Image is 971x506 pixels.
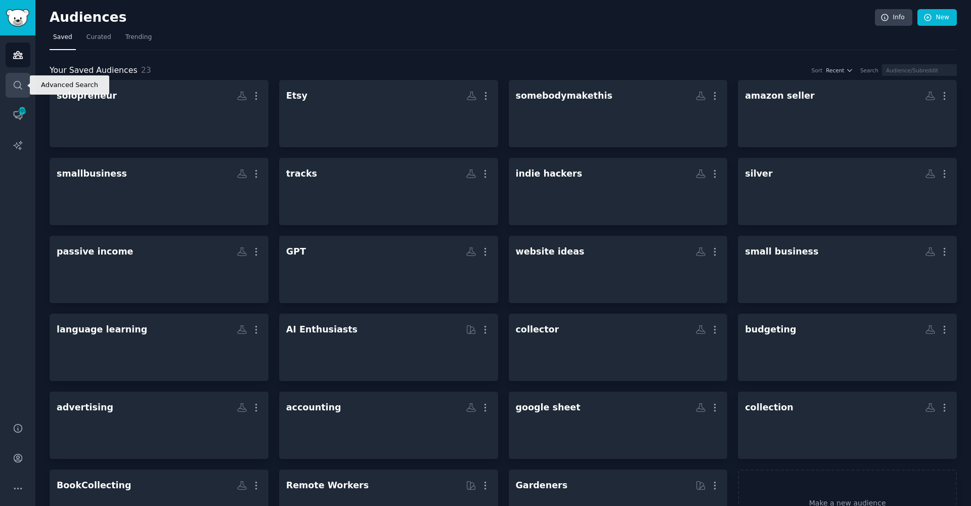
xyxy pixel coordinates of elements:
span: 207 [18,107,27,114]
button: Recent [826,67,853,74]
a: indie hackers [509,158,728,225]
div: somebodymakethis [516,90,612,102]
span: Recent [826,67,844,74]
div: budgeting [745,323,796,336]
a: language learning [50,314,269,381]
div: collection [745,401,793,414]
div: indie hackers [516,167,583,180]
div: Search [860,67,878,74]
a: collection [738,392,957,459]
div: collector [516,323,559,336]
div: Sort [812,67,823,74]
a: small business [738,236,957,303]
div: BookCollecting [57,479,131,492]
a: solopreneur [50,80,269,147]
a: silver [738,158,957,225]
a: Curated [83,29,115,50]
a: Etsy [279,80,498,147]
a: amazon seller [738,80,957,147]
div: small business [745,245,818,258]
div: AI Enthusiasts [286,323,358,336]
span: Curated [86,33,111,42]
span: Saved [53,33,72,42]
a: smallbusiness [50,158,269,225]
div: GPT [286,245,306,258]
img: GummySearch logo [6,9,29,27]
div: Etsy [286,90,307,102]
a: GPT [279,236,498,303]
div: language learning [57,323,147,336]
div: advertising [57,401,113,414]
a: Saved [50,29,76,50]
div: Remote Workers [286,479,369,492]
a: collector [509,314,728,381]
a: somebodymakethis [509,80,728,147]
div: amazon seller [745,90,814,102]
div: Gardeners [516,479,568,492]
a: accounting [279,392,498,459]
a: 207 [6,103,30,128]
div: tracks [286,167,317,180]
span: Your Saved Audiences [50,64,138,77]
span: 23 [141,65,151,75]
div: smallbusiness [57,167,127,180]
a: Trending [122,29,155,50]
a: AI Enthusiasts [279,314,498,381]
input: Audience/Subreddit [882,64,957,76]
div: accounting [286,401,341,414]
a: Info [875,9,912,26]
div: solopreneur [57,90,117,102]
a: passive income [50,236,269,303]
div: passive income [57,245,134,258]
span: Trending [125,33,152,42]
a: budgeting [738,314,957,381]
a: tracks [279,158,498,225]
a: advertising [50,392,269,459]
div: google sheet [516,401,581,414]
a: google sheet [509,392,728,459]
h2: Audiences [50,10,875,26]
a: New [917,9,957,26]
div: website ideas [516,245,585,258]
a: website ideas [509,236,728,303]
div: silver [745,167,772,180]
